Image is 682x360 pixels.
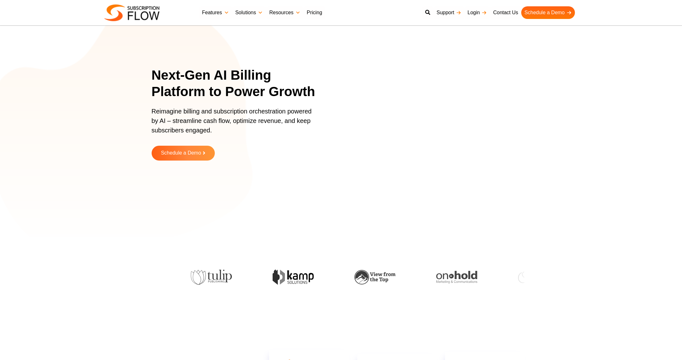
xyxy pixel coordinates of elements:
h1: Next-Gen AI Billing Platform to Power Growth [152,67,324,100]
a: Schedule a Demo [152,146,215,161]
span: Schedule a Demo [161,150,201,156]
a: Support [433,6,464,19]
a: Schedule a Demo [521,6,575,19]
a: Pricing [304,6,325,19]
img: view-from-the-top [354,270,395,285]
a: Features [199,6,232,19]
img: Subscriptionflow [104,4,160,21]
img: kamp-solution [273,270,314,284]
p: Reimagine billing and subscription orchestration powered by AI – streamline cash flow, optimize r... [152,107,316,141]
a: Contact Us [490,6,521,19]
img: onhold-marketing [436,271,477,284]
img: tulip-publishing [191,270,232,285]
a: Solutions [232,6,266,19]
a: Resources [266,6,303,19]
a: Login [464,6,490,19]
